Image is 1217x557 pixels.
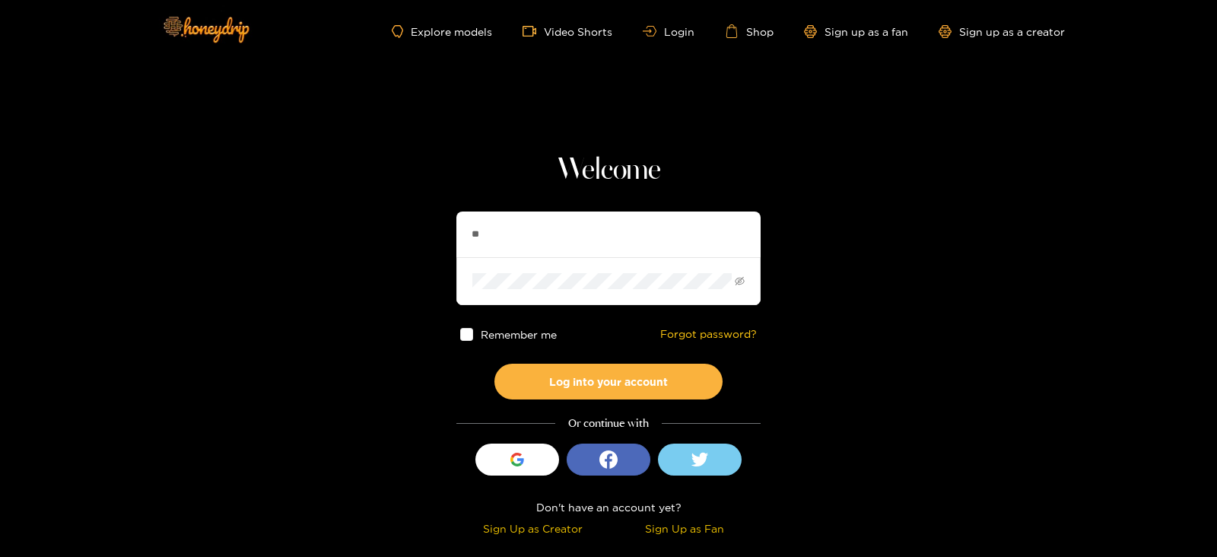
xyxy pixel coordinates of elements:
[460,520,605,537] div: Sign Up as Creator
[523,24,612,38] a: Video Shorts
[456,498,761,516] div: Don't have an account yet?
[481,329,557,340] span: Remember me
[643,26,694,37] a: Login
[612,520,757,537] div: Sign Up as Fan
[456,152,761,189] h1: Welcome
[456,415,761,432] div: Or continue with
[660,328,757,341] a: Forgot password?
[494,364,723,399] button: Log into your account
[523,24,544,38] span: video-camera
[392,25,492,38] a: Explore models
[804,25,908,38] a: Sign up as a fan
[939,25,1065,38] a: Sign up as a creator
[735,276,745,286] span: eye-invisible
[725,24,774,38] a: Shop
